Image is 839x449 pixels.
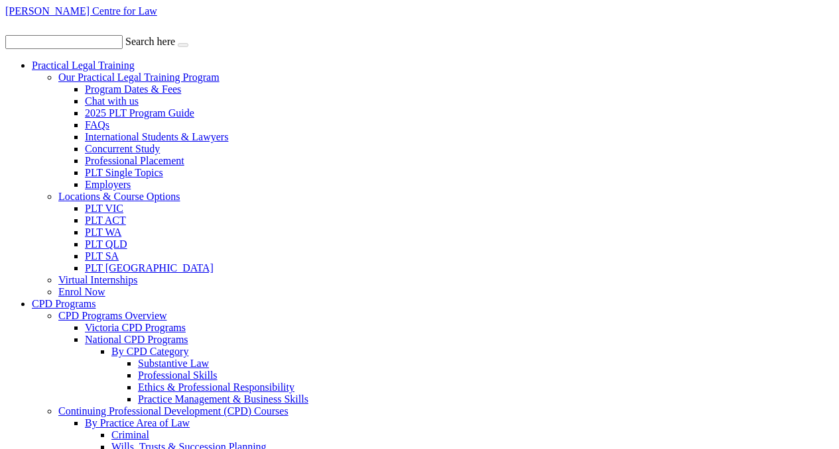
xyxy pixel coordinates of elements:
[138,358,209,369] a: Substantive Law
[5,5,157,17] a: [PERSON_NAME] Centre for Law
[111,346,188,357] a: By CPD Category
[58,286,105,297] a: Enrol Now
[85,238,127,250] a: PLT QLD
[5,17,21,32] img: call-ic
[85,107,194,119] a: 2025 PLT Program Guide
[58,405,289,417] a: Continuing Professional Development (CPD) Courses
[138,381,294,393] a: Ethics & Professional Responsibility
[138,370,218,381] a: Professional Skills
[85,155,184,166] a: Professional Placement
[125,36,175,47] label: Search here
[85,226,121,238] a: PLT WA
[85,95,139,107] a: Chat with us
[85,179,131,190] a: Employers
[85,215,126,226] a: PLT ACT
[85,262,214,274] a: PLT [GEOGRAPHIC_DATA]
[32,60,135,71] a: Practical Legal Training
[85,250,119,262] a: PLT SA
[111,429,149,440] a: Criminal
[58,274,137,285] a: Virtual Internships
[85,119,109,130] a: FAQs
[58,72,220,83] a: Our Practical Legal Training Program
[138,393,308,405] a: Practice Management & Business Skills
[85,417,190,428] a: By Practice Area of Law
[85,167,163,178] a: PLT Single Topics
[85,143,160,154] a: Concurrent Study
[32,298,96,309] a: CPD Programs
[24,19,42,32] img: mail-ic
[85,334,188,345] a: National CPD Programs
[85,322,186,333] a: Victoria CPD Programs
[58,310,167,321] a: CPD Programs Overview
[85,131,228,142] a: International Students & Lawyers
[85,203,123,214] a: PLT VIC
[58,191,180,202] a: Locations & Course Options
[85,83,181,95] a: Program Dates & Fees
